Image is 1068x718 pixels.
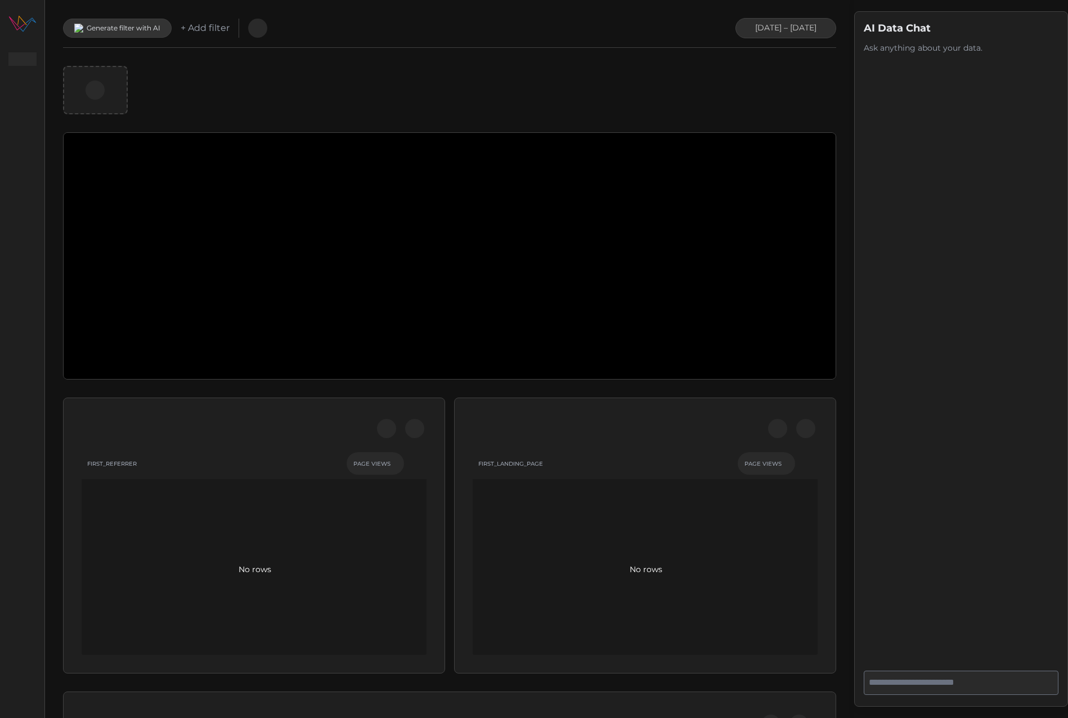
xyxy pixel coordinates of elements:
div: Page Views [353,460,391,467]
button: [DATE] – [DATE] [735,18,836,38]
h4: AI Data Chat [864,21,1058,35]
p: Generate filter with AI [87,24,160,33]
button: Sort [783,461,788,466]
p: + Add filter [181,21,230,35]
div: No rows [82,479,428,659]
div: Page Views [744,460,782,467]
div: Ask anything about your data. [864,42,1056,53]
button: Send [1049,681,1054,685]
button: open dashboard [796,419,815,438]
button: search [377,419,396,438]
img: AI [74,24,83,33]
button: Sort [392,461,397,466]
button: search [768,419,787,438]
button: save predicate [86,81,105,100]
button: save predicate [248,19,267,38]
div: first_referrer [87,460,137,467]
button: open dashboard [405,419,424,438]
div: first_landing_page [478,460,543,467]
div: No rows [473,479,819,659]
